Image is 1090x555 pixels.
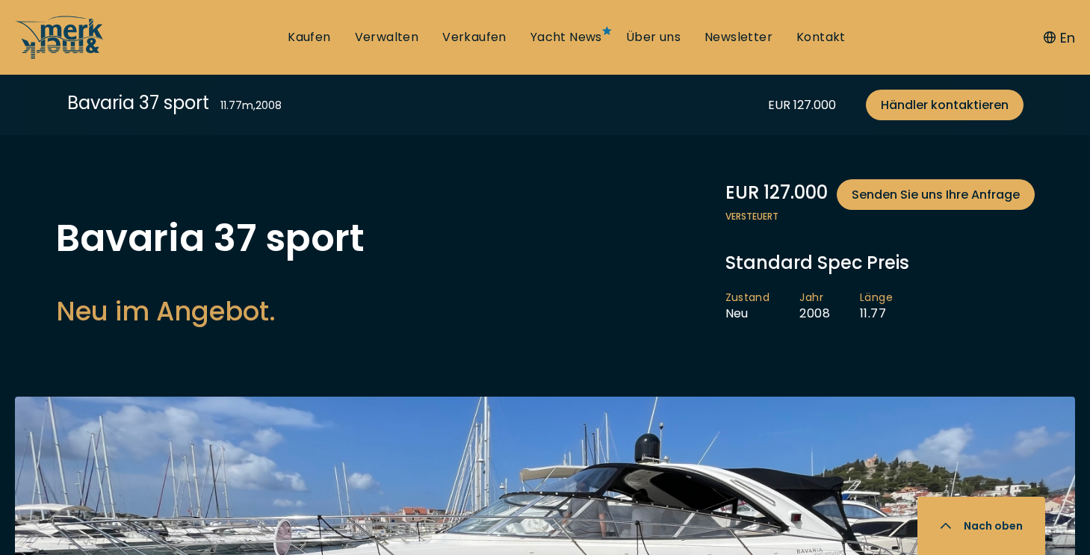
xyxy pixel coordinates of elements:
[442,29,507,46] a: Verkaufen
[67,90,209,116] div: Bavaria 37 sport
[860,291,923,322] li: 11.77
[881,96,1009,114] span: Händler kontaktieren
[725,210,1035,223] span: Versteuert
[852,185,1020,204] span: Senden Sie uns Ihre Anfrage
[768,96,836,114] div: EUR 127.000
[288,29,330,46] a: Kaufen
[725,291,770,306] span: Zustand
[799,291,860,322] li: 2008
[725,250,909,275] span: Standard Spec Preis
[220,98,282,114] div: 11.77 m , 2008
[725,291,800,322] li: Neu
[705,29,772,46] a: Newsletter
[837,179,1035,210] a: Senden Sie uns Ihre Anfrage
[725,179,1035,210] div: EUR 127.000
[626,29,681,46] a: Über uns
[799,291,830,306] span: Jahr
[860,291,893,306] span: Länge
[56,293,365,329] h2: Neu im Angebot.
[796,29,846,46] a: Kontakt
[355,29,419,46] a: Verwalten
[56,220,365,257] h1: Bavaria 37 sport
[917,497,1045,555] button: Nach oben
[1044,28,1075,48] button: En
[866,90,1024,120] a: Händler kontaktieren
[530,29,602,46] a: Yacht News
